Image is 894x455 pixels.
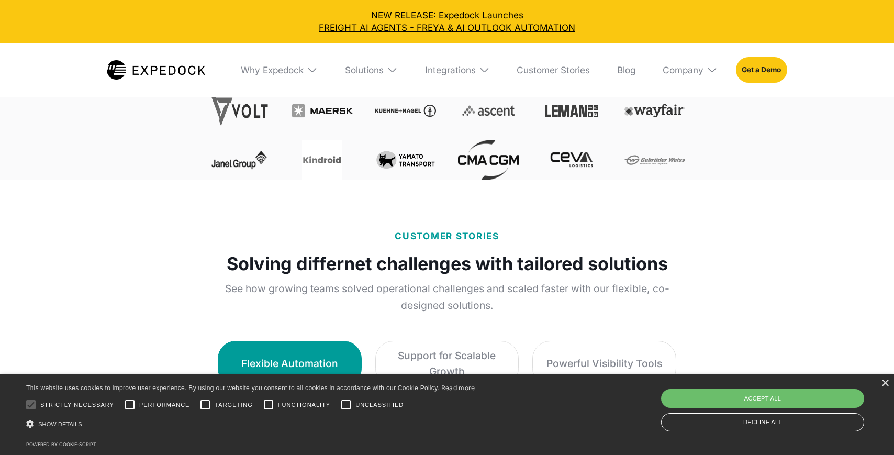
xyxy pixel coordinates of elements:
[232,43,327,97] div: Why Expedock
[241,64,304,75] div: Why Expedock
[209,280,686,314] p: See how growing teams solved operational challenges and scaled faster with our flexible, co-desig...
[26,441,96,447] a: Powered by cookie-script
[842,405,894,455] iframe: Chat Widget
[38,421,82,427] span: Show details
[139,401,190,409] span: Performance
[661,413,864,431] div: Decline all
[9,21,885,34] a: FREIGHT AI AGENTS - FREYA & AI OUTLOOK AUTOMATION
[40,401,114,409] span: Strictly necessary
[425,64,476,75] div: Integrations
[355,401,404,409] span: Unclassified
[736,57,788,83] a: Get a Demo
[608,43,644,97] a: Blog
[26,417,475,432] div: Show details
[441,384,475,392] a: Read more
[215,401,252,409] span: Targeting
[416,43,499,97] div: Integrations
[336,43,407,97] div: Solutions
[395,229,499,243] p: CUSTOMER STORIES
[661,389,864,408] div: Accept all
[241,356,338,372] div: Flexible Automation
[227,251,668,276] strong: Solving differnet challenges with tailored solutions
[26,384,439,392] span: This website uses cookies to improve user experience. By using our website you consent to all coo...
[9,9,885,34] div: NEW RELEASE: Expedock Launches
[546,356,662,372] div: Powerful Visibility Tools
[389,348,505,380] div: Support for Scalable Growth
[654,43,727,97] div: Company
[881,380,889,387] div: Close
[508,43,599,97] a: Customer Stories
[278,401,330,409] span: Functionality
[345,64,384,75] div: Solutions
[663,64,703,75] div: Company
